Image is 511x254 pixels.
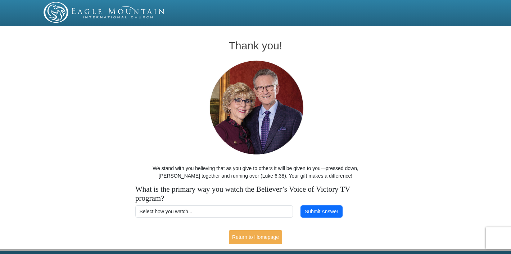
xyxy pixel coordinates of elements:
[229,230,282,244] a: Return to Homepage
[135,185,376,203] h4: What is the primary way you watch the Believer’s Voice of Victory TV program?
[44,2,165,23] img: EMIC
[132,40,380,52] h1: Thank you!
[203,58,309,157] img: Pastors George and Terri Pearsons
[300,205,342,218] button: Submit Answer
[132,165,380,180] p: We stand with you believing that as you give to others it will be given to you—pressed down, [PER...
